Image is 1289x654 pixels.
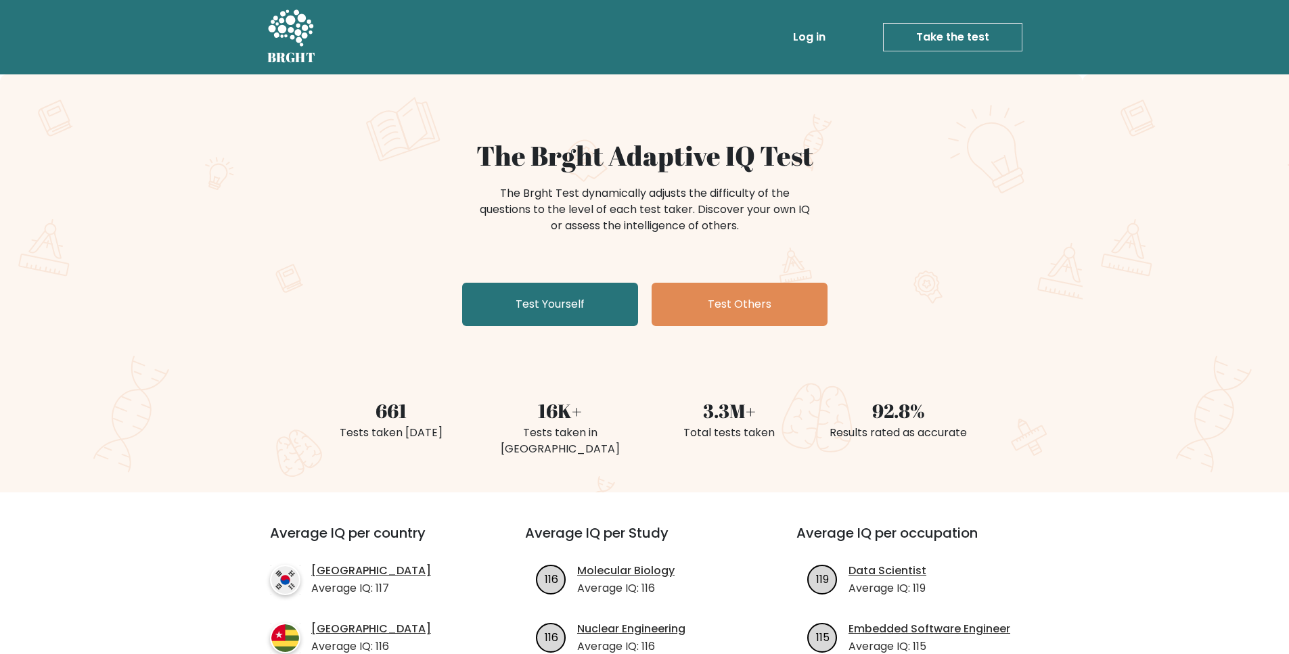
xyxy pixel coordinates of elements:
[462,283,638,326] a: Test Yourself
[311,621,431,637] a: [GEOGRAPHIC_DATA]
[577,580,675,597] p: Average IQ: 116
[270,565,300,595] img: country
[315,139,975,172] h1: The Brght Adaptive IQ Test
[816,629,830,645] text: 115
[476,185,814,234] div: The Brght Test dynamically adjusts the difficulty of the questions to the level of each test take...
[796,525,1035,557] h3: Average IQ per occupation
[315,425,468,441] div: Tests taken [DATE]
[315,396,468,425] div: 661
[788,24,831,51] a: Log in
[525,525,764,557] h3: Average IQ per Study
[822,425,975,441] div: Results rated as accurate
[484,396,637,425] div: 16K+
[653,425,806,441] div: Total tests taken
[270,623,300,653] img: country
[849,580,926,597] p: Average IQ: 119
[545,571,558,586] text: 116
[267,5,316,69] a: BRGHT
[484,425,637,457] div: Tests taken in [GEOGRAPHIC_DATA]
[816,571,829,586] text: 119
[311,580,431,597] p: Average IQ: 117
[270,525,476,557] h3: Average IQ per country
[577,563,675,579] a: Molecular Biology
[267,49,316,66] h5: BRGHT
[652,283,828,326] a: Test Others
[311,563,431,579] a: [GEOGRAPHIC_DATA]
[883,23,1022,51] a: Take the test
[849,621,1010,637] a: Embedded Software Engineer
[577,621,685,637] a: Nuclear Engineering
[849,563,926,579] a: Data Scientist
[822,396,975,425] div: 92.8%
[545,629,558,645] text: 116
[653,396,806,425] div: 3.3M+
